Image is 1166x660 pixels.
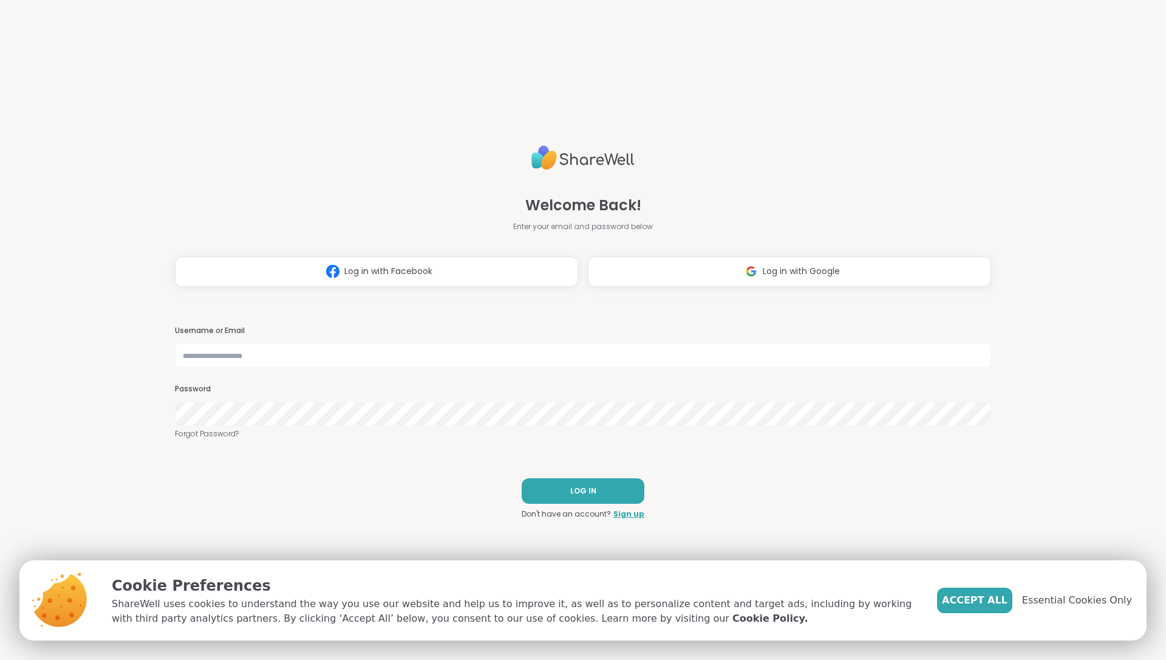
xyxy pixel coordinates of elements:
[613,509,644,520] a: Sign up
[175,256,578,287] button: Log in with Facebook
[570,486,596,497] span: LOG IN
[522,478,644,504] button: LOG IN
[588,256,991,287] button: Log in with Google
[942,593,1007,608] span: Accept All
[763,265,840,278] span: Log in with Google
[321,260,344,283] img: ShareWell Logomark
[344,265,432,278] span: Log in with Facebook
[175,428,991,439] a: Forgot Password?
[175,326,991,336] h3: Username or Email
[732,611,808,626] a: Cookie Policy.
[112,575,918,597] p: Cookie Preferences
[522,509,611,520] span: Don't have an account?
[740,260,763,283] img: ShareWell Logomark
[531,140,635,175] img: ShareWell Logo
[513,221,653,232] span: Enter your email and password below
[1022,593,1132,608] span: Essential Cookies Only
[525,194,641,216] span: Welcome Back!
[112,597,918,626] p: ShareWell uses cookies to understand the way you use our website and help us to improve it, as we...
[175,384,991,394] h3: Password
[937,588,1012,613] button: Accept All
